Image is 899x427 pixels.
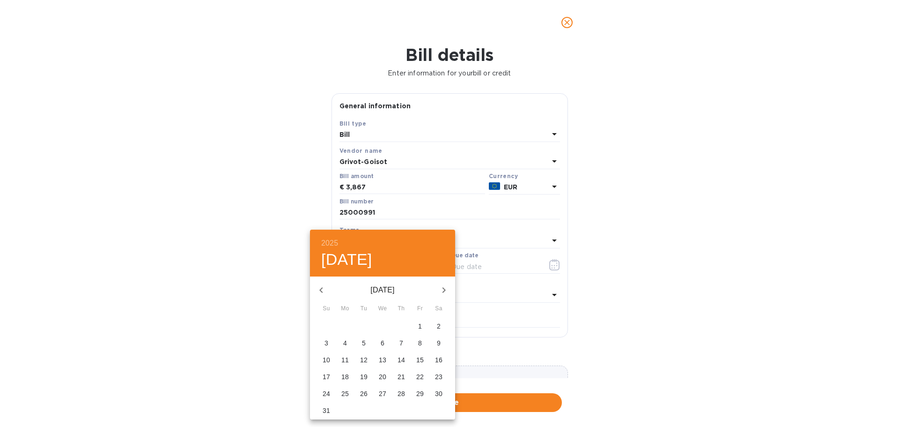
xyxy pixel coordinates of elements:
[416,372,424,382] p: 22
[337,304,354,314] span: Mo
[416,389,424,398] p: 29
[318,335,335,352] button: 3
[379,389,386,398] p: 27
[393,335,410,352] button: 7
[355,304,372,314] span: Tu
[341,372,349,382] p: 18
[430,369,447,386] button: 23
[337,335,354,352] button: 4
[393,369,410,386] button: 21
[412,318,428,335] button: 1
[341,389,349,398] p: 25
[318,386,335,403] button: 24
[318,304,335,314] span: Su
[355,369,372,386] button: 19
[435,372,442,382] p: 23
[430,304,447,314] span: Sa
[412,335,428,352] button: 8
[360,389,368,398] p: 26
[398,372,405,382] p: 21
[435,355,442,365] p: 16
[374,369,391,386] button: 20
[430,318,447,335] button: 2
[323,389,330,398] p: 24
[355,386,372,403] button: 26
[374,335,391,352] button: 6
[379,372,386,382] p: 20
[323,406,330,415] p: 31
[398,355,405,365] p: 14
[430,386,447,403] button: 30
[337,352,354,369] button: 11
[323,372,330,382] p: 17
[437,338,441,348] p: 9
[412,386,428,403] button: 29
[323,355,330,365] p: 10
[398,389,405,398] p: 28
[337,386,354,403] button: 25
[435,389,442,398] p: 30
[374,352,391,369] button: 13
[332,285,433,296] p: [DATE]
[393,352,410,369] button: 14
[393,304,410,314] span: Th
[337,369,354,386] button: 18
[418,338,422,348] p: 8
[318,369,335,386] button: 17
[318,403,335,420] button: 31
[393,386,410,403] button: 28
[360,372,368,382] p: 19
[412,352,428,369] button: 15
[381,338,384,348] p: 6
[355,335,372,352] button: 5
[343,338,347,348] p: 4
[362,338,366,348] p: 5
[318,352,335,369] button: 10
[341,355,349,365] p: 11
[416,355,424,365] p: 15
[412,304,428,314] span: Fr
[412,369,428,386] button: 22
[430,352,447,369] button: 16
[324,338,328,348] p: 3
[321,237,338,250] button: 2025
[399,338,403,348] p: 7
[379,355,386,365] p: 13
[374,386,391,403] button: 27
[360,355,368,365] p: 12
[418,322,422,331] p: 1
[355,352,372,369] button: 12
[374,304,391,314] span: We
[430,335,447,352] button: 9
[437,322,441,331] p: 2
[321,250,372,270] button: [DATE]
